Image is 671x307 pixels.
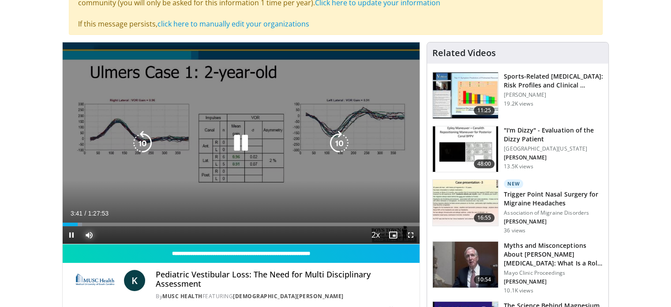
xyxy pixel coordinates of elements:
button: Enable picture-in-picture mode [384,226,402,244]
p: [PERSON_NAME] [504,91,603,99]
img: fb121519-7efd-4119-8941-0107c5611251.150x105_q85_crop-smart_upscale.jpg [433,180,498,226]
span: / [85,210,86,217]
p: New [504,179,523,188]
span: 48:00 [474,159,495,168]
p: 13.5K views [504,163,533,170]
p: [PERSON_NAME] [504,278,603,285]
p: Association of Migraine Disorders [504,209,603,216]
p: [GEOGRAPHIC_DATA][US_STATE] [504,145,603,152]
button: Fullscreen [402,226,420,244]
a: 48:00 "I'm Dizzy" - Evaluation of the Dizzy Patient [GEOGRAPHIC_DATA][US_STATE] [PERSON_NAME] 13.... [432,126,603,173]
button: Mute [80,226,98,244]
img: 08afef1c-1772-4843-bab8-5d66fc7c83cc.150x105_q85_crop-smart_upscale.jpg [433,72,498,118]
span: 10:54 [474,275,495,284]
h3: Sports-Related [MEDICAL_DATA]: Risk Profiles and Clinical … [504,72,603,90]
p: 36 views [504,227,525,234]
img: dd4ea4d2-548e-40e2-8487-b77733a70694.150x105_q85_crop-smart_upscale.jpg [433,242,498,288]
h3: "I'm Dizzy" - Evaluation of the Dizzy Patient [504,126,603,144]
span: 11:25 [474,106,495,115]
div: By FEATURING [156,292,412,300]
div: Progress Bar [63,223,420,226]
img: MUSC Health [70,270,121,291]
a: 16:55 New Trigger Point Nasal Surgery for Migraine Headaches Association of Migraine Disorders [P... [432,179,603,234]
a: MUSC Health [162,292,202,300]
span: 16:55 [474,213,495,222]
p: [PERSON_NAME] [504,218,603,225]
a: 11:25 Sports-Related [MEDICAL_DATA]: Risk Profiles and Clinical … [PERSON_NAME] 19.2K views [432,72,603,119]
a: K [124,270,145,291]
h3: Myths and Misconceptions About [PERSON_NAME][MEDICAL_DATA]: What Is a Role of … [504,241,603,268]
a: click here to manually edit your organizations [157,19,309,29]
p: 10.1K views [504,287,533,294]
img: 5373e1fe-18ae-47e7-ad82-0c604b173657.150x105_q85_crop-smart_upscale.jpg [433,126,498,172]
h4: Pediatric Vestibular Loss: The Need for Multi Disciplinary Assessment [156,270,412,289]
span: 3:41 [71,210,82,217]
p: 19.2K views [504,100,533,107]
span: 1:27:53 [88,210,109,217]
h4: Related Videos [432,48,496,58]
a: [DEMOGRAPHIC_DATA][PERSON_NAME] [233,292,344,300]
h3: Trigger Point Nasal Surgery for Migraine Headaches [504,190,603,208]
button: Pause [63,226,80,244]
button: Playback Rate [367,226,384,244]
p: Mayo Clinic Proceedings [504,269,603,277]
p: [PERSON_NAME] [504,154,603,161]
a: 10:54 Myths and Misconceptions About [PERSON_NAME][MEDICAL_DATA]: What Is a Role of … Mayo Clinic... [432,241,603,294]
video-js: Video Player [63,42,420,244]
